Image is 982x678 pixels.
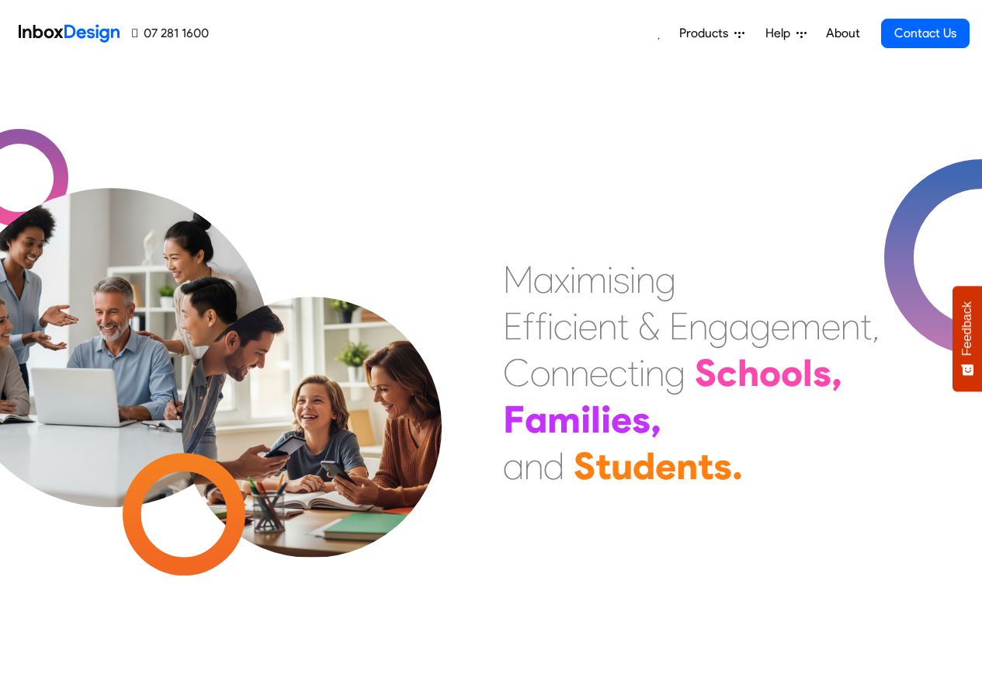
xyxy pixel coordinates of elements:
div: n [598,303,617,349]
div: n [550,349,570,396]
div: a [503,443,524,489]
a: Help [759,18,813,49]
div: s [813,349,831,396]
div: c [609,349,627,396]
div: i [570,256,576,303]
div: g [664,349,685,396]
div: x [554,256,570,303]
div: i [572,303,578,349]
div: i [601,396,611,443]
div: a [525,396,547,443]
div: g [708,303,729,349]
div: d [543,443,564,489]
div: F [503,396,525,443]
div: s [713,443,732,489]
div: . [732,443,743,489]
div: E [503,303,522,349]
button: Feedback - Show survey [953,286,982,391]
span: Help [765,24,796,43]
div: u [611,443,633,489]
div: c [553,303,572,349]
div: g [750,303,771,349]
div: e [611,396,632,443]
span: Feedback [960,301,974,356]
div: , [831,349,842,396]
div: o [759,349,781,396]
div: f [535,303,547,349]
div: , [872,303,880,349]
a: Products [673,18,751,49]
div: n [645,349,664,396]
div: E [669,303,689,349]
div: n [841,303,860,349]
div: e [578,303,598,349]
div: M [503,256,533,303]
div: l [803,349,813,396]
div: t [627,349,639,396]
div: & [638,303,660,349]
div: S [695,349,717,396]
div: m [576,256,607,303]
div: i [639,349,645,396]
div: a [533,256,554,303]
div: n [689,303,708,349]
div: f [522,303,535,349]
div: t [860,303,872,349]
div: t [617,303,629,349]
div: Maximising Efficient & Engagement, Connecting Schools, Families, and Students. [503,256,880,489]
div: i [607,256,613,303]
div: h [737,349,759,396]
div: a [729,303,750,349]
span: Products [679,24,734,43]
div: i [581,396,591,443]
div: n [676,443,698,489]
div: e [821,303,841,349]
div: m [547,396,581,443]
div: n [524,443,543,489]
a: Contact Us [881,19,970,48]
div: m [790,303,821,349]
div: s [613,256,630,303]
div: n [636,256,655,303]
div: o [530,349,550,396]
div: , [651,396,661,443]
div: c [717,349,737,396]
img: parents_with_child.png [149,232,474,558]
div: e [589,349,609,396]
div: S [574,443,595,489]
div: d [633,443,655,489]
div: t [698,443,713,489]
div: C [503,349,530,396]
div: s [632,396,651,443]
div: g [655,256,676,303]
div: e [771,303,790,349]
a: About [821,18,864,49]
div: t [595,443,611,489]
div: l [591,396,601,443]
div: e [655,443,676,489]
div: o [781,349,803,396]
div: i [547,303,553,349]
div: i [630,256,636,303]
div: n [570,349,589,396]
a: 07 281 1600 [132,24,209,43]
